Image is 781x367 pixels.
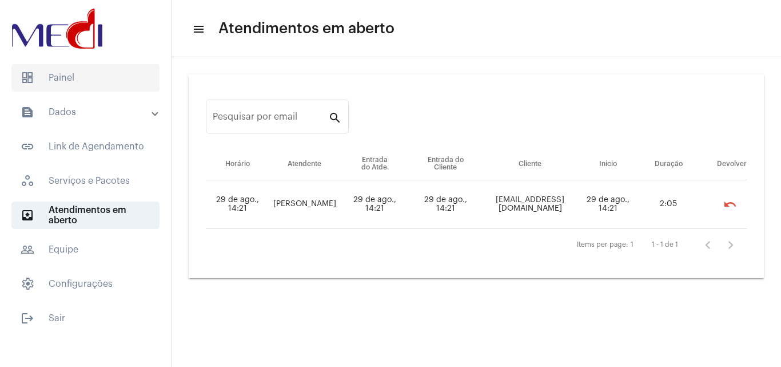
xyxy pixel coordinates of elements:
mat-icon: undo [723,198,737,211]
span: Atendimentos em aberto [11,202,160,229]
span: sidenav icon [21,71,34,85]
mat-panel-title: Dados [21,105,153,119]
div: Items per page: [577,241,628,248]
td: [PERSON_NAME] [269,180,340,229]
input: Pesquisar por email [213,114,328,124]
div: 1 [631,241,633,248]
span: Sair [11,305,160,332]
span: Equipe [11,236,160,263]
th: Duração [637,148,700,180]
th: Início [579,148,637,180]
td: 2:05 [637,180,700,229]
td: 29 de ago., 14:21 [206,180,269,229]
span: Serviços e Pacotes [11,167,160,195]
mat-chip-list: selection [704,193,747,216]
span: Painel [11,64,160,92]
div: 1 - 1 de 1 [652,241,678,248]
th: Entrada do Atde. [340,148,410,180]
span: sidenav icon [21,174,34,188]
td: [EMAIL_ADDRESS][DOMAIN_NAME] [481,180,579,229]
img: d3a1b5fa-500b-b90f-5a1c-719c20e9830b.png [9,6,105,52]
th: Horário [206,148,269,180]
td: 29 de ago., 14:21 [409,180,481,229]
mat-icon: sidenav icon [192,22,204,36]
th: Entrada do Cliente [409,148,481,180]
mat-icon: search [328,111,342,124]
mat-icon: sidenav icon [21,140,34,153]
span: Atendimentos em aberto [218,19,395,38]
span: Configurações [11,270,160,298]
td: 29 de ago., 14:21 [579,180,637,229]
th: Atendente [269,148,340,180]
span: sidenav icon [21,277,34,291]
mat-icon: sidenav icon [21,208,34,222]
th: Cliente [481,148,579,180]
mat-icon: sidenav icon [21,105,34,119]
mat-expansion-panel-header: sidenav iconDados [7,98,171,126]
span: Link de Agendamento [11,133,160,160]
th: Devolver [700,148,747,180]
mat-icon: sidenav icon [21,311,34,325]
td: 29 de ago., 14:21 [340,180,410,229]
button: Página anterior [696,234,719,256]
button: Próxima página [719,234,742,256]
mat-icon: sidenav icon [21,243,34,256]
